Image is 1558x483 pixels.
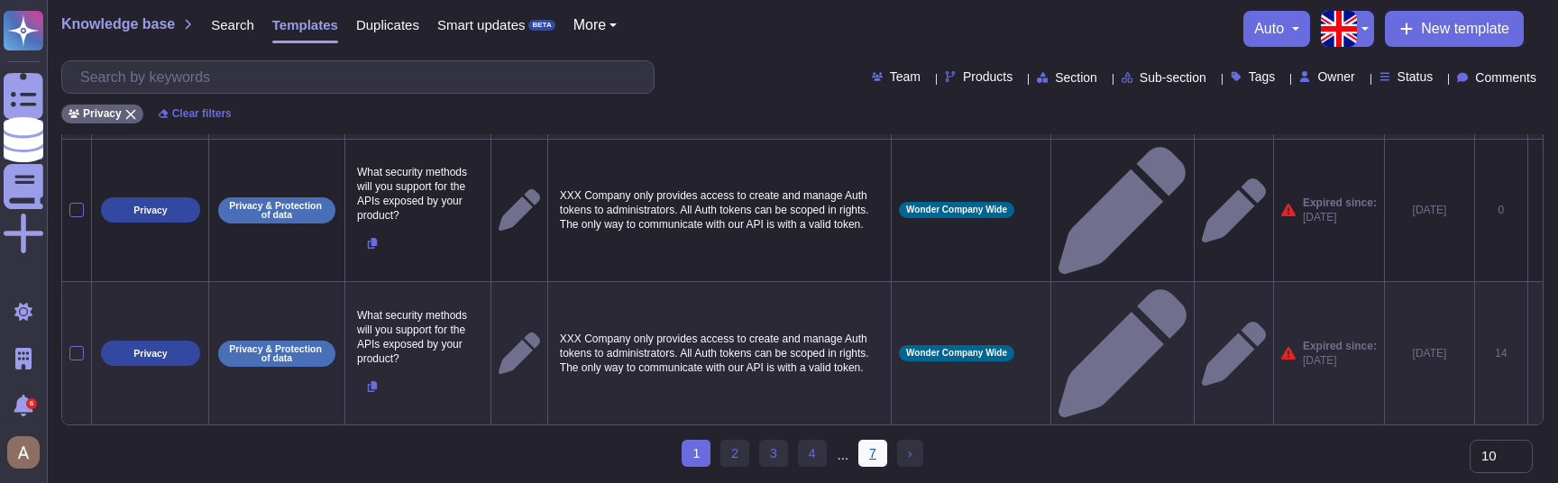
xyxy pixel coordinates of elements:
span: Tags [1249,70,1276,83]
div: [DATE] [1392,346,1467,360]
span: Section [1055,71,1097,84]
img: en [1321,11,1357,47]
span: Privacy [83,108,122,119]
p: Privacy & Protection of data [225,344,329,363]
p: Privacy & Protection of data [225,201,329,220]
p: XXX Company only provides access to create and manage Auth tokens to administrators. All Auth tok... [555,327,884,379]
span: Clear filters [172,108,232,119]
span: auto [1254,22,1284,36]
button: New template [1385,11,1524,47]
div: 0 [1482,203,1520,217]
div: [DATE] [1392,203,1467,217]
div: ... [838,440,849,469]
span: Products [963,70,1013,83]
span: [DATE] [1303,353,1377,368]
div: 14 [1482,346,1520,360]
a: 4 [798,440,827,467]
a: 3 [759,440,788,467]
span: [DATE] [1303,210,1377,224]
span: Sub-section [1140,71,1206,84]
a: 2 [720,440,749,467]
span: Wonder Company Wide [906,205,1007,214]
span: Duplicates [356,18,419,32]
a: 7 [858,440,887,467]
img: user [7,436,40,469]
span: More [573,18,606,32]
span: 1 [682,440,710,467]
span: Search [211,18,254,32]
span: Smart updates [437,18,526,32]
div: 6 [26,398,37,409]
span: Team [890,70,921,83]
button: user [4,433,52,472]
span: Expired since: [1303,339,1377,353]
span: Comments [1475,71,1536,84]
div: BETA [528,20,554,31]
p: What security methods will you support for the APIs exposed by your product? [353,160,483,227]
input: Search by keywords [71,61,654,93]
button: More [573,18,618,32]
span: › [908,446,912,460]
p: Privacy [133,349,167,359]
button: auto [1254,22,1299,36]
span: Wonder Company Wide [906,349,1007,358]
span: Expired since: [1303,196,1377,210]
span: Status [1398,70,1434,83]
p: XXX Company only provides access to create and manage Auth tokens to administrators. All Auth tok... [555,184,884,236]
p: Privacy [133,205,167,215]
p: What security methods will you support for the APIs exposed by your product? [353,304,483,370]
span: Knowledge base [61,17,175,32]
span: New template [1421,22,1509,36]
span: Templates [272,18,338,32]
span: Owner [1317,70,1354,83]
